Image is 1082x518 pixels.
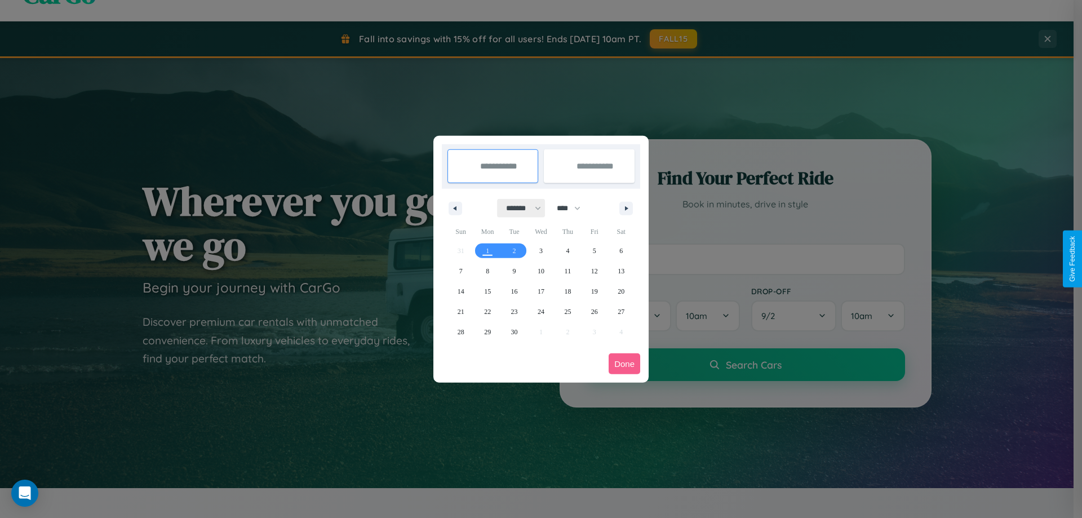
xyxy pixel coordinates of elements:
span: 22 [484,302,491,322]
button: 5 [581,241,607,261]
span: 18 [564,281,571,302]
span: 23 [511,302,518,322]
button: 19 [581,281,607,302]
span: Thu [555,223,581,241]
span: 16 [511,281,518,302]
button: 10 [527,261,554,281]
span: 15 [484,281,491,302]
span: Sat [608,223,635,241]
button: 25 [555,302,581,322]
button: 16 [501,281,527,302]
span: 2 [513,241,516,261]
span: 11 [565,261,571,281]
span: 26 [591,302,598,322]
span: 14 [458,281,464,302]
span: Mon [474,223,500,241]
span: Sun [447,223,474,241]
span: 24 [538,302,544,322]
span: 10 [538,261,544,281]
button: 29 [474,322,500,342]
button: 7 [447,261,474,281]
span: 19 [591,281,598,302]
span: 13 [618,261,624,281]
span: 1 [486,241,489,261]
span: 5 [593,241,596,261]
span: 7 [459,261,463,281]
span: 4 [566,241,569,261]
span: 6 [619,241,623,261]
span: Tue [501,223,527,241]
button: 12 [581,261,607,281]
button: 9 [501,261,527,281]
button: 14 [447,281,474,302]
div: Open Intercom Messenger [11,480,38,507]
span: 28 [458,322,464,342]
span: 25 [564,302,571,322]
button: 20 [608,281,635,302]
button: 23 [501,302,527,322]
button: 27 [608,302,635,322]
span: Wed [527,223,554,241]
button: 13 [608,261,635,281]
button: 4 [555,241,581,261]
button: 3 [527,241,554,261]
span: 30 [511,322,518,342]
button: 8 [474,261,500,281]
button: 21 [447,302,474,322]
button: 30 [501,322,527,342]
button: 18 [555,281,581,302]
button: Done [609,353,640,374]
span: 27 [618,302,624,322]
span: 17 [538,281,544,302]
span: 29 [484,322,491,342]
span: Fri [581,223,607,241]
button: 6 [608,241,635,261]
button: 24 [527,302,554,322]
span: 21 [458,302,464,322]
button: 15 [474,281,500,302]
span: 20 [618,281,624,302]
button: 22 [474,302,500,322]
span: 12 [591,261,598,281]
button: 1 [474,241,500,261]
span: 3 [539,241,543,261]
button: 2 [501,241,527,261]
button: 26 [581,302,607,322]
div: Give Feedback [1068,236,1076,282]
span: 9 [513,261,516,281]
button: 11 [555,261,581,281]
button: 17 [527,281,554,302]
button: 28 [447,322,474,342]
span: 8 [486,261,489,281]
